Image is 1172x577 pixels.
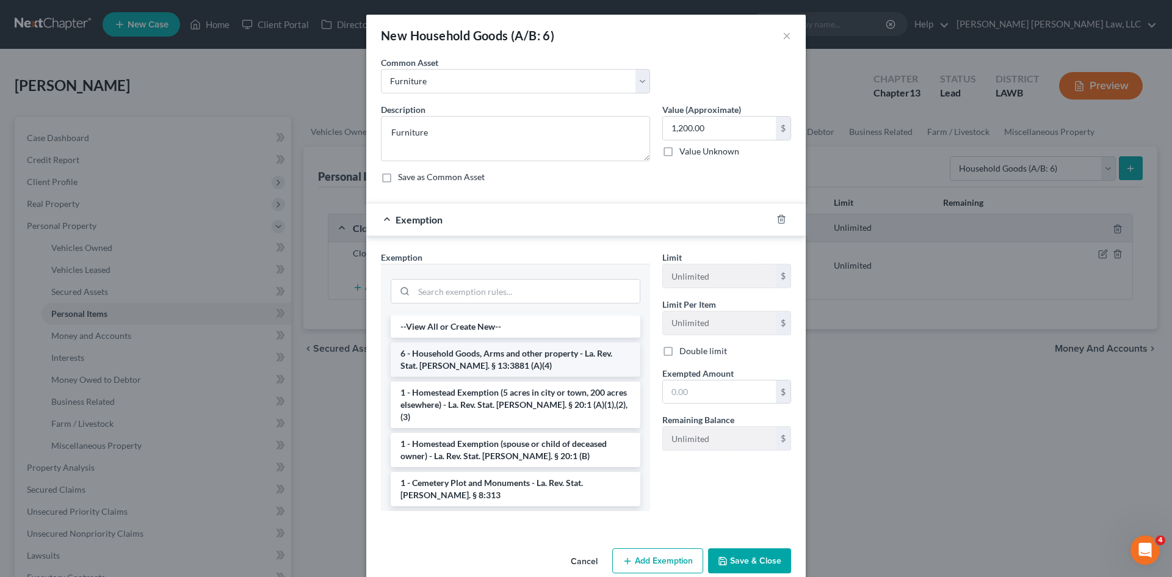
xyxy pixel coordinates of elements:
[561,550,607,574] button: Cancel
[391,433,640,467] li: 1 - Homestead Exemption (spouse or child of deceased owner) - La. Rev. Stat. [PERSON_NAME]. § 20:...
[708,548,791,574] button: Save & Close
[414,280,640,303] input: Search exemption rules...
[679,145,739,158] label: Value Unknown
[381,104,425,115] span: Description
[663,264,776,288] input: --
[776,427,790,450] div: $
[398,171,485,183] label: Save as Common Asset
[663,311,776,335] input: --
[776,264,790,288] div: $
[612,548,703,574] button: Add Exemption
[381,252,422,263] span: Exemption
[391,316,640,338] li: --View All or Create New--
[663,380,776,404] input: 0.00
[662,103,741,116] label: Value (Approximate)
[391,472,640,506] li: 1 - Cemetery Plot and Monuments - La. Rev. Stat. [PERSON_NAME]. § 8:313
[679,345,727,357] label: Double limit
[776,380,790,404] div: $
[662,298,716,311] label: Limit Per Item
[776,311,790,335] div: $
[663,117,776,140] input: 0.00
[662,368,734,379] span: Exempted Amount
[663,427,776,450] input: --
[1130,535,1160,565] iframe: Intercom live chat
[396,214,443,225] span: Exemption
[776,117,790,140] div: $
[391,382,640,428] li: 1 - Homestead Exemption (5 acres in city or town, 200 acres elsewhere) - La. Rev. Stat. [PERSON_N...
[783,28,791,43] button: ×
[662,413,734,426] label: Remaining Balance
[391,343,640,377] li: 6 - Household Goods, Arms and other property - La. Rev. Stat. [PERSON_NAME]. § 13:3881 (A)(4)
[1156,535,1165,545] span: 4
[662,252,682,263] span: Limit
[381,56,438,69] label: Common Asset
[381,27,554,44] div: New Household Goods (A/B: 6)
